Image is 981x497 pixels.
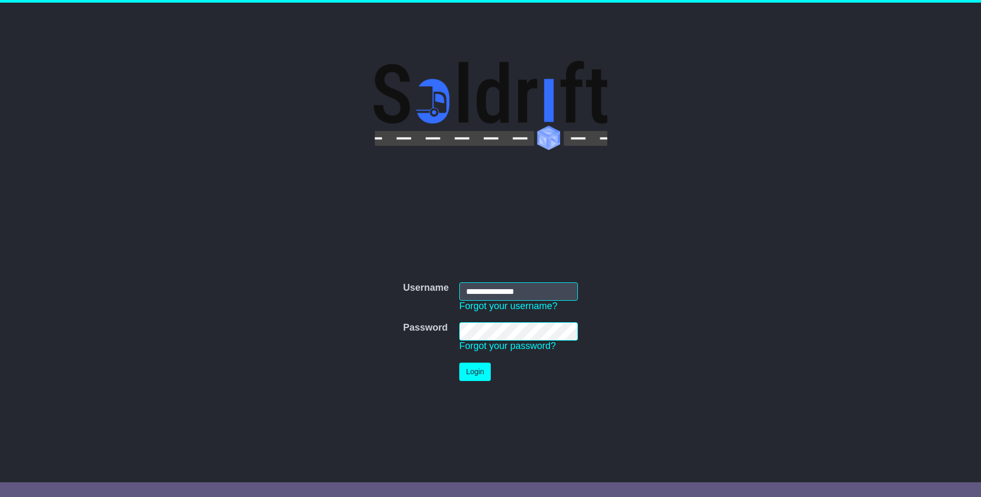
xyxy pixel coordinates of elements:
a: Forgot your password? [459,341,556,351]
a: Forgot your username? [459,301,557,311]
label: Username [403,282,449,294]
button: Login [459,363,491,381]
label: Password [403,322,448,334]
img: Soldrift Pty Ltd [374,61,607,150]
